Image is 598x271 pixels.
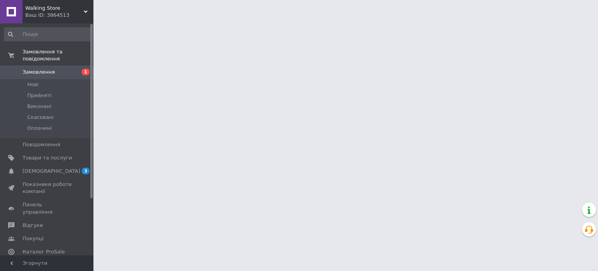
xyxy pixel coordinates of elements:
span: 1 [82,69,90,75]
span: Оплачені [27,125,52,132]
span: Замовлення [23,69,55,76]
span: Товари та послуги [23,154,72,161]
span: Повідомлення [23,141,60,148]
span: Walking Store [25,5,84,12]
span: Покупці [23,235,44,242]
span: Відгуки [23,222,43,229]
input: Пошук [4,27,92,41]
span: Панель управління [23,201,72,215]
div: Ваш ID: 3864513 [25,12,93,19]
span: Показники роботи компанії [23,181,72,195]
span: Замовлення та повідомлення [23,48,93,62]
span: Виконані [27,103,51,110]
span: [DEMOGRAPHIC_DATA] [23,168,80,175]
span: Скасовані [27,114,54,121]
span: 3 [82,168,90,174]
span: Каталог ProSale [23,248,65,255]
span: Прийняті [27,92,51,99]
span: Нові [27,81,39,88]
